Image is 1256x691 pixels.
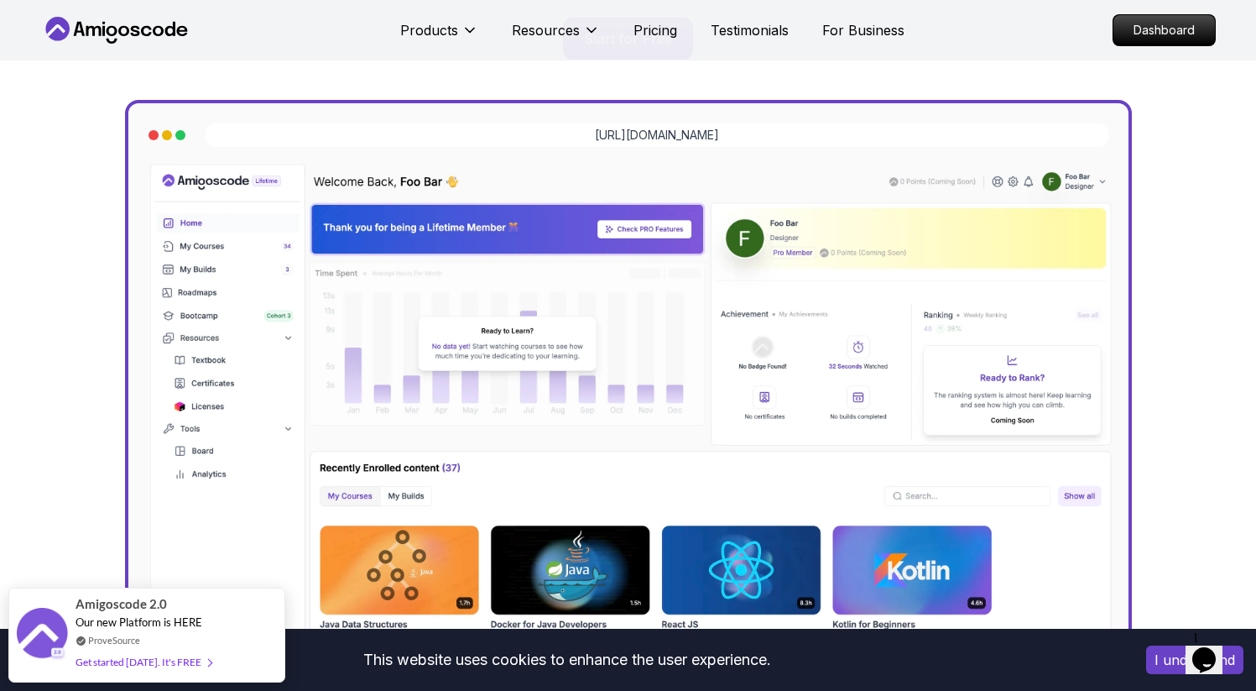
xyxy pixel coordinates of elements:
p: Dashboard [1113,15,1215,45]
span: Amigoscode 2.0 [76,594,167,614]
a: For Business [822,20,904,40]
p: Products [400,20,458,40]
button: Products [400,20,478,54]
a: Pricing [633,20,677,40]
button: Accept cookies [1146,646,1243,674]
a: Testimonials [711,20,789,40]
button: Resources [512,20,600,54]
a: Dashboard [1113,14,1216,46]
iframe: chat widget [1186,624,1239,674]
span: Our new Platform is HERE [76,615,202,629]
a: [URL][DOMAIN_NAME] [595,127,719,144]
div: Get started [DATE]. It's FREE [76,652,211,672]
img: provesource social proof notification image [17,608,67,662]
p: Resources [512,20,580,40]
a: ProveSource [88,633,140,647]
div: This website uses cookies to enhance the user experience. [13,641,1121,678]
